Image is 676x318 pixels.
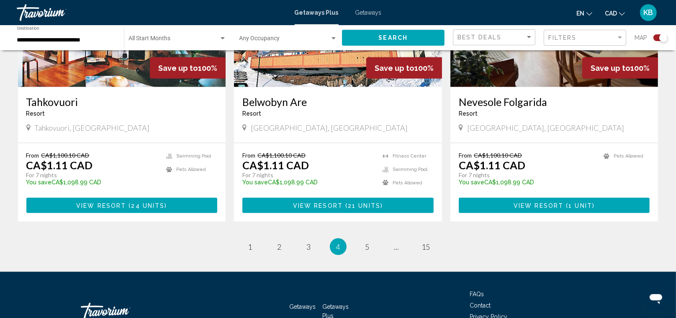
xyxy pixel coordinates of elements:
[348,202,380,209] span: 21 units
[290,303,316,310] a: Getaways
[242,198,434,213] button: View Resort(21 units)
[470,291,484,297] a: FAQs
[293,202,343,209] span: View Resort
[393,180,422,186] span: Pets Allowed
[470,302,491,309] a: Contact
[544,29,626,47] button: Filter
[378,35,408,41] span: Search
[422,242,430,251] span: 15
[394,242,399,251] span: ...
[459,96,650,108] a: Nevesole Folgarida
[459,110,478,117] span: Resort
[26,159,93,171] p: CA$1.11 CAD
[355,9,382,16] a: Getaways
[242,171,374,179] p: For 7 nights
[576,7,592,19] button: Change language
[242,159,309,171] p: CA$1.11 CAD
[242,96,434,108] a: Belwobyn Are
[459,152,472,159] span: From
[35,123,150,132] span: Tahkovuori, [GEOGRAPHIC_DATA]
[17,4,286,21] a: Travorium
[459,198,650,213] button: View Resort(1 unit)
[126,202,167,209] span: ( )
[459,159,525,171] p: CA$1.11 CAD
[467,123,624,132] span: [GEOGRAPHIC_DATA], [GEOGRAPHIC_DATA]
[393,167,427,172] span: Swimming Pool
[342,30,445,45] button: Search
[26,171,158,179] p: For 7 nights
[26,198,218,213] button: View Resort(24 units)
[563,202,595,209] span: ( )
[257,152,306,159] span: CA$1,100.10 CAD
[176,167,206,172] span: Pets Allowed
[568,202,592,209] span: 1 unit
[637,4,659,21] button: User Menu
[336,242,340,251] span: 4
[459,179,596,186] p: CA$1,098.99 CAD
[278,242,282,251] span: 2
[76,202,126,209] span: View Resort
[26,96,218,108] a: Tahkovuori
[548,34,577,41] span: Filters
[18,238,658,255] ul: Pagination
[158,64,198,72] span: Save up to
[248,242,252,251] span: 1
[458,34,533,41] mat-select: Sort by
[26,179,158,186] p: CA$1,098.99 CAD
[605,7,625,19] button: Change currency
[605,10,617,17] span: CAD
[26,152,39,159] span: From
[26,110,45,117] span: Resort
[251,123,408,132] span: [GEOGRAPHIC_DATA], [GEOGRAPHIC_DATA]
[474,152,522,159] span: CA$1,100.10 CAD
[458,34,501,41] span: Best Deals
[635,32,647,44] span: Map
[375,64,414,72] span: Save up to
[644,8,653,17] span: KB
[366,57,442,79] div: 100%
[576,10,584,17] span: en
[459,179,484,186] span: You save
[459,171,596,179] p: For 7 nights
[295,9,339,16] a: Getaways Plus
[643,284,669,311] iframe: Button to launch messaging window
[514,202,563,209] span: View Resort
[26,179,52,186] span: You save
[242,179,268,186] span: You save
[591,64,630,72] span: Save up to
[343,202,383,209] span: ( )
[242,152,255,159] span: From
[131,202,165,209] span: 24 units
[41,152,90,159] span: CA$1,100.10 CAD
[242,179,374,186] p: CA$1,098.99 CAD
[614,153,643,159] span: Pets Allowed
[242,110,261,117] span: Resort
[307,242,311,251] span: 3
[393,153,427,159] span: Fitness Center
[176,153,211,159] span: Swimming Pool
[150,57,226,79] div: 100%
[365,242,370,251] span: 5
[582,57,658,79] div: 100%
